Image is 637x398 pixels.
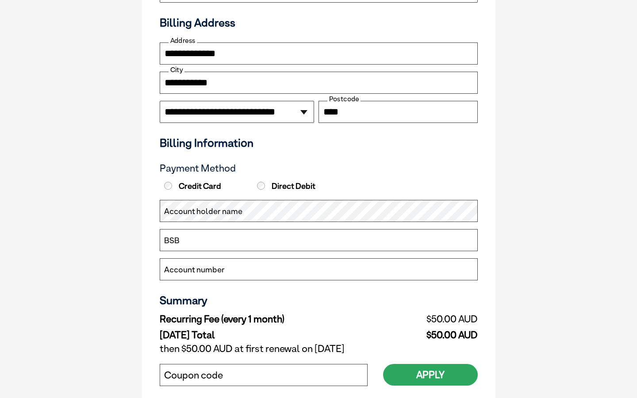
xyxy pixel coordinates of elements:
[257,182,265,190] input: Direct Debit
[160,136,478,149] h3: Billing Information
[160,341,478,357] td: then $50.00 AUD at first renewal on [DATE]
[383,327,477,341] td: $50.00 AUD
[160,311,384,327] td: Recurring Fee (every 1 month)
[383,364,478,386] button: Apply
[162,181,253,191] label: Credit Card
[160,16,478,29] h3: Billing Address
[160,327,384,341] td: [DATE] Total
[164,206,242,217] label: Account holder name
[164,235,180,246] label: BSB
[169,37,197,45] label: Address
[164,182,172,190] input: Credit Card
[169,66,184,74] label: City
[160,294,478,307] h3: Summary
[327,95,361,103] label: Postcode
[164,264,225,276] label: Account number
[383,311,477,327] td: $50.00 AUD
[164,370,223,381] label: Coupon code
[255,181,346,191] label: Direct Debit
[160,163,478,174] h3: Payment Method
